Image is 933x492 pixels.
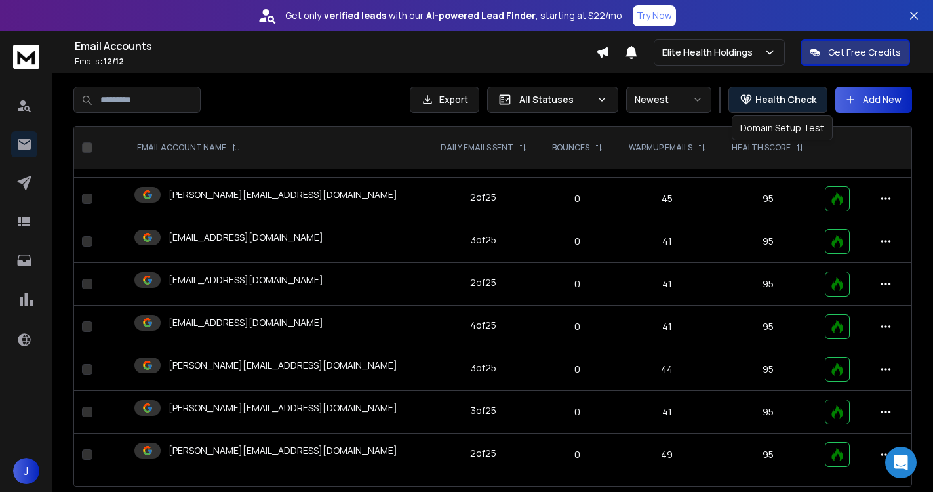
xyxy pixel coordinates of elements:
td: 95 [719,348,817,391]
td: 95 [719,220,817,263]
div: 3 of 25 [471,234,496,247]
p: HEALTH SCORE [732,142,791,153]
td: 41 [615,263,719,306]
p: Try Now [637,9,672,22]
p: 0 [547,320,607,333]
div: EMAIL ACCOUNT NAME [137,142,239,153]
p: 0 [547,192,607,205]
div: 3 of 25 [471,361,496,375]
p: Get Free Credits [828,46,901,59]
p: 0 [547,405,607,419]
button: J [13,458,39,484]
p: Emails : [75,56,596,67]
span: 12 / 12 [104,56,124,67]
div: 2 of 25 [470,447,496,460]
td: 41 [615,391,719,434]
h1: Email Accounts [75,38,596,54]
strong: verified leads [324,9,386,22]
td: 95 [719,434,817,476]
div: 3 of 25 [471,404,496,417]
p: [PERSON_NAME][EMAIL_ADDRESS][DOMAIN_NAME] [169,359,397,372]
button: Newest [626,87,711,113]
td: 45 [615,178,719,220]
div: Open Intercom Messenger [885,447,917,478]
button: Add New [835,87,912,113]
div: Domain Setup Test [732,115,833,140]
p: WARMUP EMAILS [629,142,692,153]
td: 95 [719,391,817,434]
p: [EMAIL_ADDRESS][DOMAIN_NAME] [169,316,323,329]
td: 44 [615,348,719,391]
p: 0 [547,277,607,291]
button: Export [410,87,479,113]
p: 0 [547,235,607,248]
p: Health Check [755,93,816,106]
p: [EMAIL_ADDRESS][DOMAIN_NAME] [169,274,323,287]
p: Elite Health Holdings [662,46,758,59]
p: [EMAIL_ADDRESS][DOMAIN_NAME] [169,231,323,244]
div: 4 of 25 [470,319,496,332]
button: Health Check [728,87,827,113]
p: [PERSON_NAME][EMAIL_ADDRESS][DOMAIN_NAME] [169,401,397,415]
button: Try Now [633,5,676,26]
p: DAILY EMAILS SENT [441,142,513,153]
p: [PERSON_NAME][EMAIL_ADDRESS][DOMAIN_NAME] [169,444,397,457]
p: 0 [547,363,607,376]
td: 41 [615,306,719,348]
td: 49 [615,434,719,476]
button: Get Free Credits [801,39,910,66]
td: 41 [615,220,719,263]
div: 2 of 25 [470,276,496,289]
p: BOUNCES [552,142,589,153]
img: logo [13,45,39,69]
p: [PERSON_NAME][EMAIL_ADDRESS][DOMAIN_NAME] [169,188,397,201]
p: Get only with our starting at $22/mo [285,9,622,22]
p: All Statuses [519,93,591,106]
p: 0 [547,448,607,461]
div: 2 of 25 [470,191,496,204]
td: 95 [719,306,817,348]
td: 95 [719,263,817,306]
td: 95 [719,178,817,220]
strong: AI-powered Lead Finder, [426,9,538,22]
